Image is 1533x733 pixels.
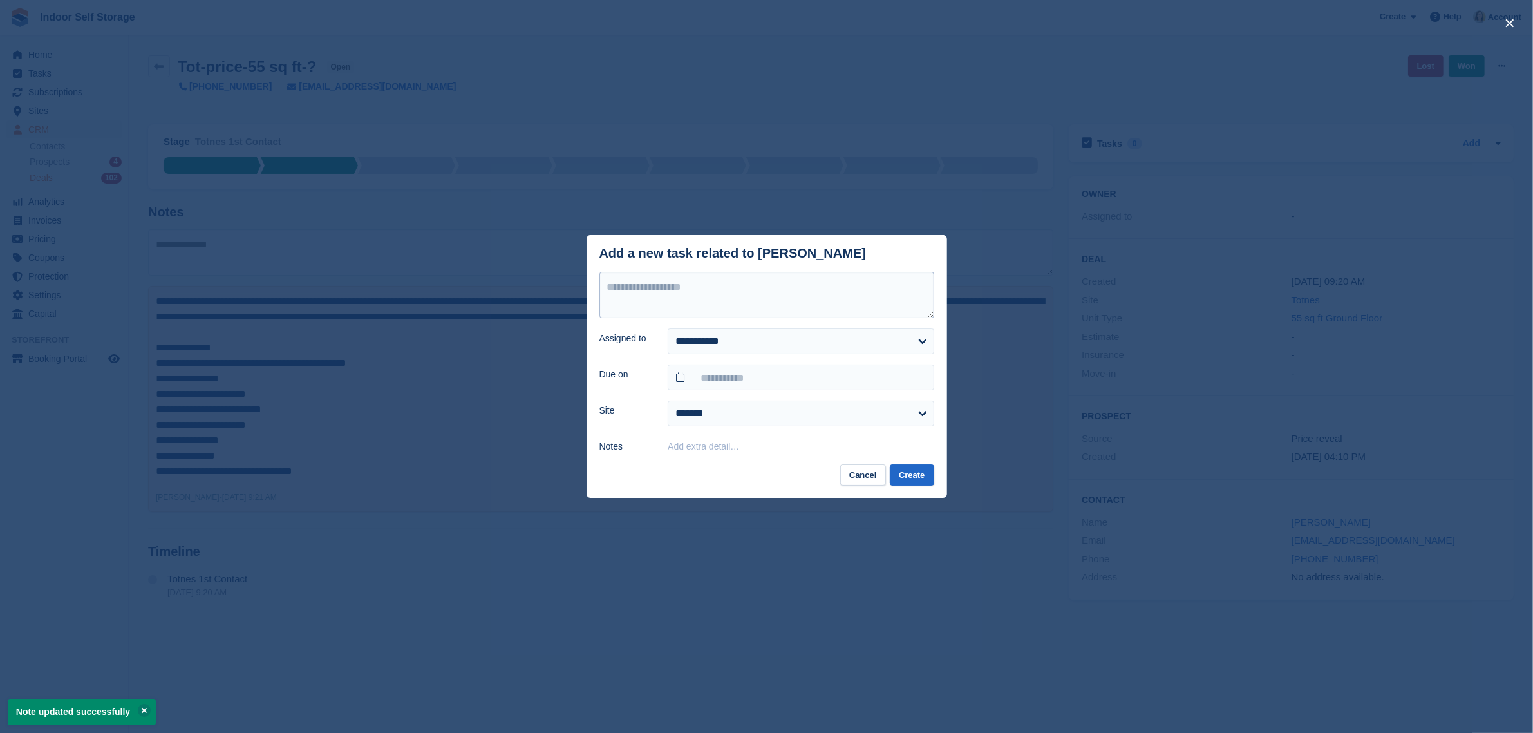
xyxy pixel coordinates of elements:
button: Add extra detail… [668,441,739,452]
label: Due on [599,368,653,381]
button: Cancel [840,464,886,486]
div: Add a new task related to [PERSON_NAME] [599,246,867,261]
p: Note updated successfully [8,699,156,725]
label: Notes [599,440,653,453]
label: Assigned to [599,332,653,345]
button: Create [890,464,934,486]
label: Site [599,404,653,417]
button: close [1500,13,1520,33]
